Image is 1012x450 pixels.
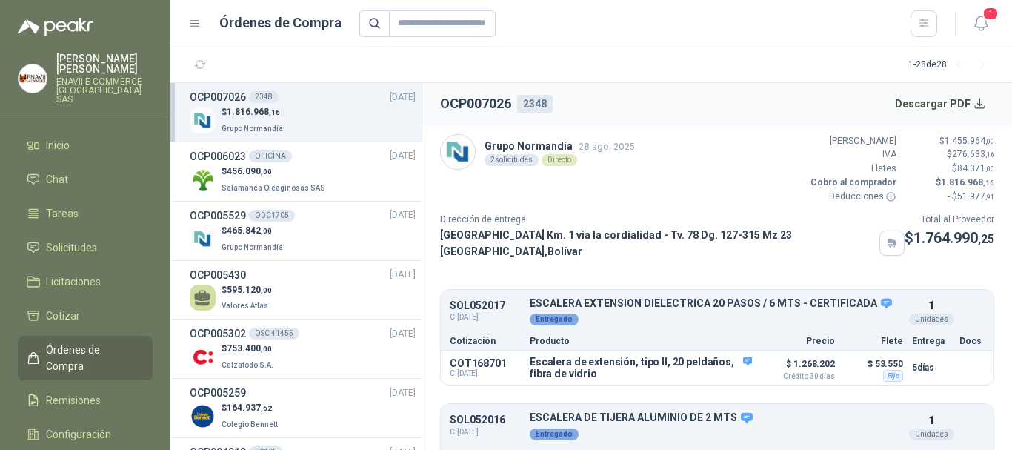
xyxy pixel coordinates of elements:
span: ,00 [261,286,272,294]
span: Calzatodo S.A. [222,361,273,369]
span: Colegio Bennett [222,420,278,429]
img: Logo peakr [18,18,93,36]
p: Dirección de entrega [440,213,905,227]
img: Company Logo [190,226,216,252]
p: SOL052016 [450,414,521,426]
p: Entrega [912,337,951,345]
p: Docs [959,337,985,345]
a: Solicitudes [18,234,153,262]
span: 595.120 [227,285,272,295]
a: Inicio [18,131,153,159]
span: ,00 [261,168,272,176]
span: ,91 [985,193,994,201]
p: Total al Proveedor [905,213,994,227]
span: 28 ago, 2025 [579,141,635,152]
span: Valores Atlas [222,302,268,310]
p: $ [905,134,994,148]
a: OCP0070262348[DATE] Company Logo$1.816.968,16Grupo Normandía [190,89,416,136]
span: Cotizar [46,308,80,324]
span: ,00 [985,165,994,173]
p: $ [905,227,994,250]
p: Producto [530,337,752,345]
span: C: [DATE] [450,369,521,378]
span: Crédito 30 días [761,373,835,380]
p: $ [905,162,994,176]
h3: OCP005259 [190,385,246,401]
h3: OCP005302 [190,325,246,342]
span: ,00 [985,137,994,145]
a: Licitaciones [18,268,153,296]
h1: Órdenes de Compra [219,13,342,33]
span: Salamanca Oleaginosas SAS [222,184,325,192]
span: [DATE] [390,386,416,400]
span: 753.400 [227,343,272,354]
div: Directo [542,154,577,166]
img: Company Logo [190,107,216,133]
p: ESCALERA DE TIJERA ALUMINIO DE 2 MTS [530,411,903,425]
button: Descargar PDF [887,89,995,119]
a: Órdenes de Compra [18,336,153,380]
img: Company Logo [190,167,216,193]
p: Cotización [450,337,521,345]
a: Tareas [18,199,153,228]
p: $ [222,401,281,415]
p: $ [905,176,994,190]
span: Grupo Normandía [222,243,283,251]
p: $ [222,105,286,119]
p: SOL052017 [450,300,521,311]
p: ESCALERA EXTENSION DIELECTRICA 20 PASOS / 6 MTS - CERTIFICADA [530,297,903,311]
a: Cotizar [18,302,153,330]
span: 456.090 [227,166,272,176]
p: Cobro al comprador [808,176,896,190]
a: Remisiones [18,386,153,414]
a: OCP005302OSC 41455[DATE] Company Logo$753.400,00Calzatodo S.A. [190,325,416,372]
p: Precio [761,337,835,345]
img: Company Logo [190,403,216,429]
p: COT168701 [450,357,521,369]
span: Configuración [46,426,111,443]
p: IVA [808,148,896,162]
div: OFICINA [249,150,292,162]
span: [DATE] [390,90,416,105]
span: 164.937 [227,403,272,413]
div: Fijo [883,370,903,382]
h3: OCP005430 [190,267,246,283]
span: Remisiones [46,392,101,408]
button: 1 [968,10,994,37]
p: - $ [905,190,994,204]
div: ODC1705 [249,210,295,222]
span: 1 [982,7,999,21]
span: 1.816.968 [941,177,994,188]
p: Escalera de extensión, tipo II, 20 peldaños, fibra de vidrio [530,356,752,380]
div: 2 solicitudes [485,154,539,166]
p: Deducciones [808,190,896,204]
p: $ 1.268.202 [761,355,835,380]
div: Entregado [530,429,579,440]
h3: OCP006023 [190,148,246,165]
span: ,16 [983,179,994,187]
h3: OCP005529 [190,208,246,224]
span: [DATE] [390,268,416,282]
a: Chat [18,165,153,193]
p: $ [222,224,286,238]
p: [PERSON_NAME] [808,134,896,148]
span: ,25 [978,232,994,246]
p: $ [222,342,276,356]
img: Company Logo [441,135,475,169]
h3: OCP007026 [190,89,246,105]
p: [PERSON_NAME] [PERSON_NAME] [56,53,153,74]
p: Flete [844,337,903,345]
span: 1.764.990 [913,229,994,247]
div: OSC 41455 [249,328,299,340]
span: Licitaciones [46,274,101,290]
span: 276.633 [952,149,994,159]
p: Fletes [808,162,896,176]
h2: OCP007026 [440,93,511,114]
p: 1 [928,412,934,429]
span: C: [DATE] [450,311,521,323]
a: OCP005259[DATE] Company Logo$164.937,62Colegio Bennett [190,385,416,431]
span: 51.977 [957,191,994,202]
span: Chat [46,171,68,188]
span: [DATE] [390,208,416,222]
span: 1.816.968 [227,107,280,117]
